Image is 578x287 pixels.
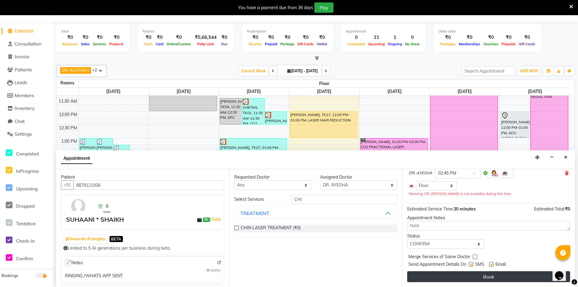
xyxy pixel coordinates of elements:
span: Email [495,261,506,269]
a: September 2, 2025 [175,88,192,95]
a: Consultation [2,41,52,48]
div: Appointment [346,29,421,34]
div: ₹0 [108,34,125,41]
span: Appointment [61,153,92,164]
a: Leads [2,79,52,86]
span: Online/Custom [165,42,192,46]
small: Warning: DR. [PERSON_NAME] is not available during this time [409,192,511,196]
span: Check-In [16,238,35,244]
div: RINGING /WHATS APP SENT [65,273,123,279]
div: DR. [PERSON_NAME], 10:30 AM-01:30 PM, LASER HAIR REDUCTION [531,72,568,151]
span: Petty cash [196,42,216,46]
iframe: chat widget [553,263,572,281]
div: ₹5,66,544 [192,34,219,41]
a: Chat [2,118,52,125]
span: Completed [346,42,367,46]
div: ₹0 [91,34,108,41]
div: 12:30 PM [58,125,78,131]
div: 0 [404,34,421,41]
span: Wallet [315,42,329,46]
span: Tentative [16,221,35,227]
a: Members [2,92,52,99]
div: Limited to 5 AI generations per business during beta. [63,245,222,251]
div: ₹0 [143,34,154,41]
span: Calendar [15,28,34,34]
span: Leads [15,80,27,85]
div: ₹0 [154,34,165,41]
span: No show [404,42,421,46]
div: [PERSON_NAME], TK02, 11:00 AM-12:00 PM, LASER HAIR REDUCTION [150,85,217,111]
div: 12:00 PM [58,111,78,118]
span: Floor [79,80,570,87]
div: ₹0 [247,34,263,41]
div: [PERSON_NAME], 01:00 PM-02:00 PM, CO2 FRACTIONAL LASER [360,138,428,164]
a: Invoice [2,53,52,60]
span: Dropped [16,203,35,209]
a: September 4, 2025 [316,88,333,95]
span: Prepaids [500,42,517,46]
div: [PERSON_NAME], TK43, 01:15 PM-02:15 PM, ADV HYDRA FACIAL [113,145,130,171]
span: Products [108,42,125,46]
div: ₹0 [457,34,482,41]
span: Due [220,42,229,46]
span: Services [91,42,108,46]
span: +2 [92,67,102,72]
div: Patient [61,174,224,180]
div: Other sales [438,29,537,34]
div: Status [407,233,484,239]
span: Bookings [2,273,18,278]
span: Estimated Total: [534,206,565,212]
span: ₹0 [565,206,570,212]
span: DR. AYESHA [409,170,432,176]
div: Finance [143,29,230,34]
div: You have a payment due from 36 days [238,5,313,11]
span: ₹0 [203,217,209,222]
span: Confirm [16,256,33,261]
div: 11:30 AM [57,98,78,104]
div: 1 [386,34,404,41]
div: 0 [346,34,367,41]
div: ₹0 [315,34,329,41]
div: ₹0 [79,34,91,41]
span: Card [154,42,165,46]
div: [PERSON_NAME], 11:00 AM-02:00 PM, LASER HAIR REDUCTION [431,85,498,164]
span: Gift Cards [517,42,537,46]
span: Cash [143,42,154,46]
div: Requested Doctor [234,174,311,180]
input: Search Appointment [462,66,515,76]
span: Estimated Service Time: [407,206,454,212]
span: Patients [15,67,32,73]
div: [PERSON_NAME], TK42, 01:00 PM-02:00 PM, ADV HYDRA FACIAL [96,138,113,164]
span: Send Appointment Details On [408,261,466,269]
img: avatar [69,197,87,215]
div: CHETAN, TK01, 11:30 AM-12:30 PM, CO2 FRACTIONAL LASER [242,98,264,124]
button: Pay [314,2,333,13]
div: [PERSON_NAME], TK23, 12:00 PM-12:30 PM, CLASSIC GLUTA [265,112,287,124]
span: Inventory [15,105,35,111]
span: SMS [475,261,484,269]
span: Merge Services of Same Doctor [408,254,470,261]
span: Members [15,93,34,98]
span: 0 [106,203,108,210]
button: Book [407,271,570,282]
span: [DATE] [211,268,220,273]
div: ₹0 [438,34,457,41]
a: Calendar [2,28,52,35]
span: 30 minutes [454,206,476,212]
a: September 5, 2025 [386,88,403,95]
span: Memberships [457,42,482,46]
span: | [210,216,221,223]
span: Current Week [239,66,268,76]
a: September 3, 2025 [245,88,262,95]
div: ₹0 [482,34,500,41]
div: Rooms [56,80,78,86]
div: ₹0 [219,34,230,41]
div: ₹0 [517,34,537,41]
div: Appointment Notes [407,215,570,221]
span: Ongoing [386,42,404,46]
a: September 6, 2025 [456,88,473,95]
div: SUHAANI * SHAIKH [66,215,124,224]
div: ₹0 [279,34,296,41]
a: September 7, 2025 [527,88,543,95]
span: Visits [103,210,111,214]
